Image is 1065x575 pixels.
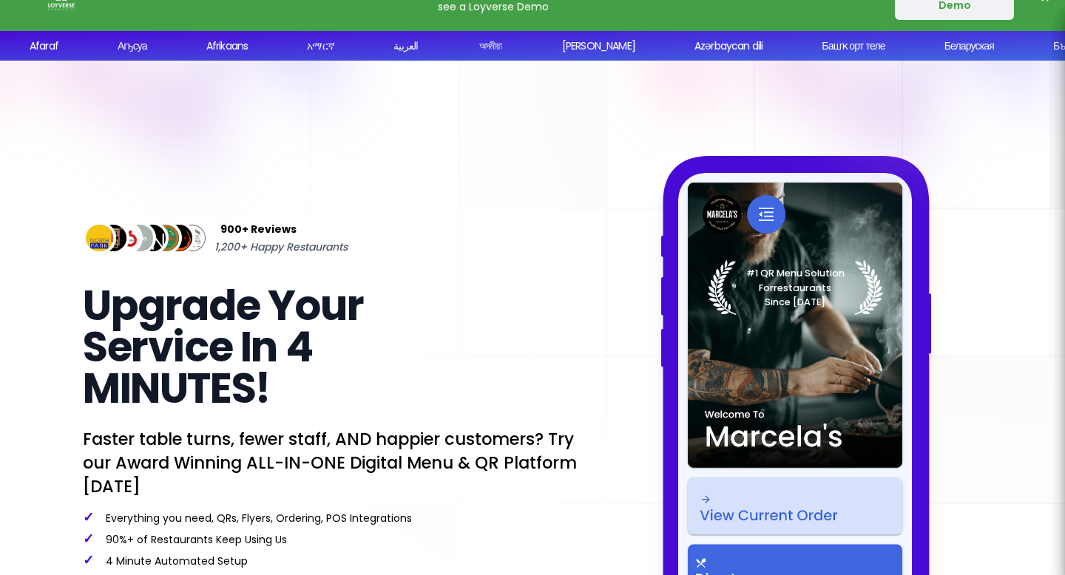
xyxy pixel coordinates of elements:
span: ✓ [83,551,94,569]
div: Azərbaycan dili [694,38,763,54]
img: Review Img [163,222,196,255]
div: العربية [393,38,418,54]
p: Faster table turns, fewer staff, AND happier customers? Try our Award Winning ALL-IN-ONE Digital ... [83,427,580,498]
img: Review Img [123,222,156,255]
span: ✓ [83,529,94,548]
div: Аҧсуа [118,38,147,54]
p: Everything you need, QRs, Flyers, Ordering, POS Integrations [83,510,580,525]
div: አማርኛ [307,38,334,54]
img: Review Img [149,222,183,255]
p: 90%+ of Restaurants Keep Using Us [83,531,580,547]
div: [PERSON_NAME] [562,38,635,54]
div: Беларуская [944,38,993,54]
p: 4 Minute Automated Setup [83,553,580,568]
img: Review Img [83,222,116,255]
span: 900+ Reviews [220,220,297,238]
div: অসমীয়া [479,38,501,54]
div: Afaraf [30,38,58,54]
div: Afrikaans [206,38,247,54]
img: Review Img [109,222,143,255]
span: ✓ [83,508,94,526]
img: Laurel [708,260,883,315]
div: Башҡорт теле [822,38,885,54]
span: Upgrade Your Service In 4 MINUTES! [83,276,363,418]
img: Review Img [175,222,209,255]
img: Review Img [136,222,169,255]
img: Review Img [96,222,129,255]
span: 1,200+ Happy Restaurants [214,238,348,256]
